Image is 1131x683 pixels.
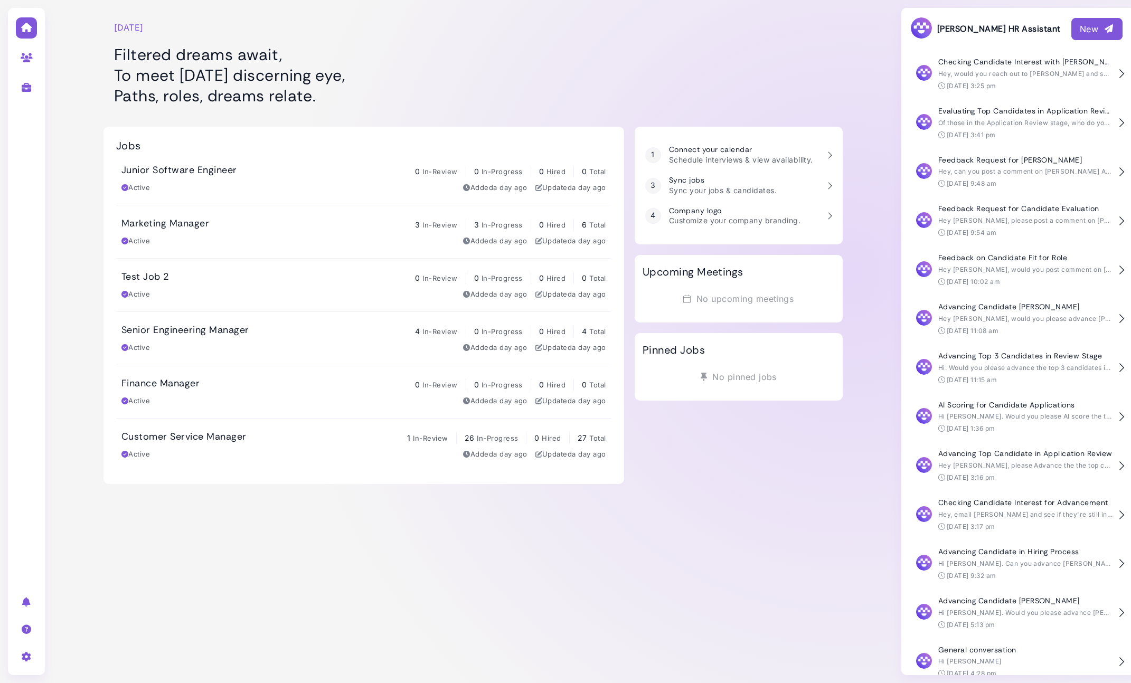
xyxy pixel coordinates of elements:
span: 0 [415,380,420,389]
span: 0 [582,167,587,176]
time: Aug 26, 2025 [493,290,527,298]
h4: Advancing Candidate [PERSON_NAME] [938,596,1113,605]
span: Total [589,381,606,389]
h3: Connect your calendar [669,145,813,154]
button: AI Scoring for Candidate Applications Hi [PERSON_NAME]. Would you please AI score the two candida... [910,393,1123,442]
a: 3 Sync jobs Sync your jobs & candidates. [640,170,837,201]
time: [DATE] 9:48 am [947,179,997,187]
h4: General conversation [938,646,1113,654]
h4: Advancing Top Candidate in Application Review [938,449,1113,458]
h1: Filtered dreams await, To meet [DATE] discerning eye, Paths, roles, dreams relate. [114,44,614,106]
time: Aug 26, 2025 [572,236,606,245]
button: Advancing Candidate [PERSON_NAME] Hey [PERSON_NAME], would you please advance [PERSON_NAME]? [DAT... [910,295,1123,344]
h3: Finance Manager [121,378,200,390]
div: 1 [645,147,661,163]
time: [DATE] 9:32 am [947,572,996,580]
time: Aug 26, 2025 [572,183,606,192]
div: New [1080,23,1114,35]
div: Added [463,449,527,460]
span: Hired [546,221,565,229]
h3: Senior Engineering Manager [121,325,249,336]
time: Aug 26, 2025 [493,450,527,458]
div: No pinned jobs [643,367,835,387]
time: Aug 26, 2025 [493,343,527,352]
span: Total [589,274,606,282]
span: Hi [PERSON_NAME]. Can you advance [PERSON_NAME]? [938,559,1121,567]
span: In-Review [422,327,457,336]
span: 6 [582,220,587,229]
span: 0 [539,380,544,389]
span: Total [589,327,606,336]
h3: [PERSON_NAME] HR Assistant [910,16,1060,41]
span: In-Review [422,381,457,389]
p: Customize your company branding. [669,215,800,226]
button: Evaluating Top Candidates in Application Review Of those in the Application Review stage, who do ... [910,99,1123,148]
div: Active [121,343,150,353]
button: Advancing Top Candidate in Application Review Hey [PERSON_NAME], please Advance the the top candi... [910,441,1123,490]
h3: Company logo [669,206,800,215]
h3: Customer Service Manager [121,431,247,443]
span: 0 [539,167,544,176]
span: 0 [582,380,587,389]
div: 4 [645,208,661,224]
h3: Junior Software Engineer [121,165,237,176]
button: Feedback on Candidate Fit for Role Hey [PERSON_NAME], would you post comment on [PERSON_NAME] sha... [910,245,1123,295]
div: Active [121,183,150,193]
a: Finance Manager 0 In-Review 0 In-Progress 0 Hired 0 Total Active Addeda day ago Updateda day ago [116,365,611,418]
div: Updated [535,289,606,300]
time: Aug 26, 2025 [572,343,606,352]
time: Aug 26, 2025 [572,290,606,298]
time: [DATE] 3:16 pm [947,473,995,481]
span: Hired [546,381,565,389]
a: Customer Service Manager 1 In-Review 26 In-Progress 0 Hired 27 Total Active Addeda day ago Update... [116,419,611,471]
a: 1 Connect your calendar Schedule interviews & view availability. [640,140,837,170]
span: Total [589,221,606,229]
div: Updated [535,449,606,460]
div: Added [463,343,527,353]
button: Advancing Top 3 Candidates in Review Stage Hi. Would you please advance the top 3 candidates in t... [910,344,1123,393]
span: 3 [474,220,479,229]
span: 0 [539,273,544,282]
span: 0 [415,167,420,176]
span: 0 [539,220,544,229]
span: 0 [534,433,539,442]
div: Updated [535,183,606,193]
span: In-Progress [482,221,523,229]
div: Updated [535,236,606,246]
time: [DATE] 11:15 am [947,376,997,384]
a: Marketing Manager 3 In-Review 3 In-Progress 0 Hired 6 Total Active Addeda day ago Updateda day ago [116,205,611,258]
time: Aug 26, 2025 [572,396,606,405]
time: Aug 26, 2025 [493,236,527,245]
button: New [1071,18,1123,40]
span: 0 [539,327,544,336]
span: Hired [546,327,565,336]
button: Checking Candidate Interest with [PERSON_NAME] Hey, would you reach out to [PERSON_NAME] and see ... [910,50,1123,99]
time: Aug 26, 2025 [493,396,527,405]
span: Total [589,434,606,442]
span: 0 [582,273,587,282]
div: Added [463,396,527,406]
span: 27 [578,433,587,442]
time: [DATE] 1:36 pm [947,424,995,432]
button: Advancing Candidate [PERSON_NAME] Hi [PERSON_NAME]. Would you please advance [PERSON_NAME]? [DATE... [910,589,1123,638]
div: Updated [535,343,606,353]
div: Added [463,236,527,246]
span: Hired [546,167,565,176]
time: [DATE] [114,21,144,34]
h3: Sync jobs [669,176,777,185]
span: 0 [474,327,479,336]
a: Junior Software Engineer 0 In-Review 0 In-Progress 0 Hired 0 Total Active Addeda day ago Updateda... [116,152,611,205]
h4: Advancing Candidate [PERSON_NAME] [938,302,1113,311]
span: In-Review [422,221,457,229]
h4: Feedback Request for [PERSON_NAME] [938,156,1113,165]
div: Added [463,289,527,300]
time: Aug 26, 2025 [493,183,527,192]
span: Total [589,167,606,176]
div: Active [121,289,150,300]
div: 3 [645,178,661,194]
div: Active [121,449,150,460]
time: [DATE] 10:02 am [947,278,1000,286]
div: Active [121,236,150,246]
h4: Feedback Request for Candidate Evaluation [938,204,1113,213]
button: Feedback Request for [PERSON_NAME] Hey, can you post a comment on [PERSON_NAME] Applicant sharing... [910,148,1123,197]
